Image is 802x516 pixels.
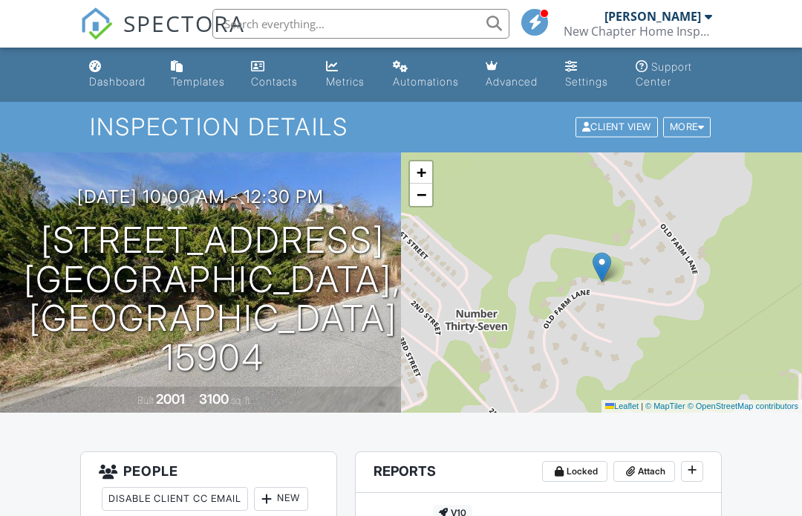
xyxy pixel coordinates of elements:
[77,187,324,207] h3: [DATE] 10:00 am - 12:30 pm
[663,117,711,138] div: More
[559,54,618,96] a: Settings
[165,54,233,96] a: Templates
[564,24,712,39] div: New Chapter Home Inspections, LLC
[417,163,426,181] span: +
[576,117,658,138] div: Client View
[417,185,426,204] span: −
[605,401,639,410] a: Leaflet
[171,75,225,88] div: Templates
[410,184,432,206] a: Zoom out
[137,395,154,406] span: Built
[24,221,402,378] h1: [STREET_ADDRESS] [GEOGRAPHIC_DATA], [GEOGRAPHIC_DATA] 15904
[645,401,685,410] a: © MapTiler
[80,20,245,51] a: SPECTORA
[320,54,375,96] a: Metrics
[604,9,701,24] div: [PERSON_NAME]
[80,7,113,40] img: The Best Home Inspection Software - Spectora
[393,75,459,88] div: Automations
[254,487,308,511] div: New
[486,75,538,88] div: Advanced
[593,252,611,283] img: Marker
[156,391,185,407] div: 2001
[688,401,798,410] a: © OpenStreetMap contributors
[565,75,608,88] div: Settings
[326,75,365,88] div: Metrics
[199,391,229,407] div: 3100
[410,161,432,184] a: Zoom in
[89,75,146,88] div: Dashboard
[641,401,643,410] span: |
[251,75,298,88] div: Contacts
[123,7,245,39] span: SPECTORA
[636,60,692,88] div: Support Center
[387,54,467,96] a: Automations (Basic)
[245,54,308,96] a: Contacts
[574,120,662,132] a: Client View
[630,54,719,96] a: Support Center
[212,9,509,39] input: Search everything...
[83,54,153,96] a: Dashboard
[90,114,712,140] h1: Inspection Details
[102,487,248,511] div: Disable Client CC Email
[231,395,252,406] span: sq. ft.
[480,54,547,96] a: Advanced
